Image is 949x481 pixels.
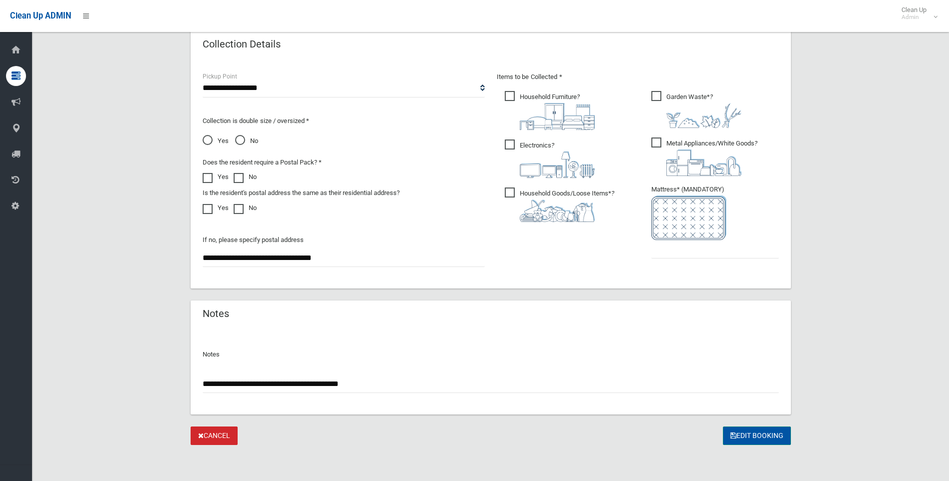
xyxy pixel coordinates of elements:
img: aa9efdbe659d29b613fca23ba79d85cb.png [520,103,595,130]
label: Does the resident require a Postal Pack? * [203,156,322,168]
small: Admin [901,13,926,21]
label: Is the resident's postal address the same as their residential address? [203,187,400,199]
label: Yes [203,202,229,214]
p: Collection is double size / oversized * [203,115,485,127]
label: No [234,171,257,183]
img: b13cc3517677393f34c0a387616ef184.png [520,199,595,222]
img: e7408bece873d2c1783593a074e5cb2f.png [651,195,726,240]
span: Garden Waste* [651,91,741,128]
img: 36c1b0289cb1767239cdd3de9e694f19.png [666,149,741,176]
button: Edit Booking [723,426,791,445]
i: ? [666,93,741,128]
label: No [234,202,257,214]
header: Collection Details [191,34,293,54]
span: Mattress* (MANDATORY) [651,185,779,240]
span: Clean Up ADMIN [10,11,71,20]
p: Notes [203,348,779,360]
span: Clean Up [896,6,936,21]
i: ? [666,139,757,176]
span: Household Goods/Loose Items* [505,187,614,222]
span: Metal Appliances/White Goods [651,137,757,176]
label: If no, please specify postal address [203,234,304,246]
span: Electronics [505,139,595,178]
i: ? [520,141,595,178]
img: 4fd8a5c772b2c999c83690221e5242e0.png [666,103,741,128]
p: Items to be Collected * [497,71,779,83]
span: No [235,135,258,147]
span: Yes [203,135,229,147]
i: ? [520,189,614,222]
i: ? [520,93,595,130]
header: Notes [191,304,241,323]
img: 394712a680b73dbc3d2a6a3a7ffe5a07.png [520,151,595,178]
span: Household Furniture [505,91,595,130]
a: Cancel [191,426,238,445]
label: Yes [203,171,229,183]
